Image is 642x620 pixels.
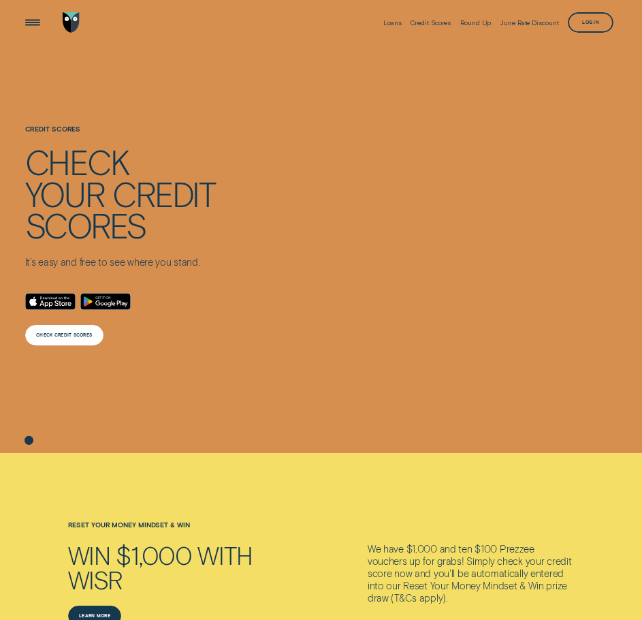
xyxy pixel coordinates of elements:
button: Open Menu [22,12,43,33]
h4: Reset Your Money Mindset & Win [64,521,236,529]
div: scores [25,209,147,241]
a: Android App on Google Play [80,293,131,310]
h2: Win $1,000 with Wisr [68,543,275,591]
div: Check [25,146,129,177]
div: June Rate Discount [500,19,558,27]
div: credit [112,178,215,209]
div: CHECK CREDIT SCORES [36,333,92,337]
div: Credit Scores [411,19,451,27]
div: We have $1,000 and ten $100 Prezzee vouchers up for grabs! Simply check your credit score now and... [364,543,578,604]
div: Loans [383,19,402,27]
h4: Check your credit scores [25,146,215,241]
button: Log in [568,12,613,33]
h1: Credit Scores [25,125,215,146]
p: It’s easy and free to see where you stand. [25,256,215,268]
img: Wisr [63,12,80,33]
div: Round Up [460,19,491,27]
div: your [25,178,105,209]
a: CHECK CREDIT SCORES [25,325,103,345]
a: Download on the App Store [25,293,76,310]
